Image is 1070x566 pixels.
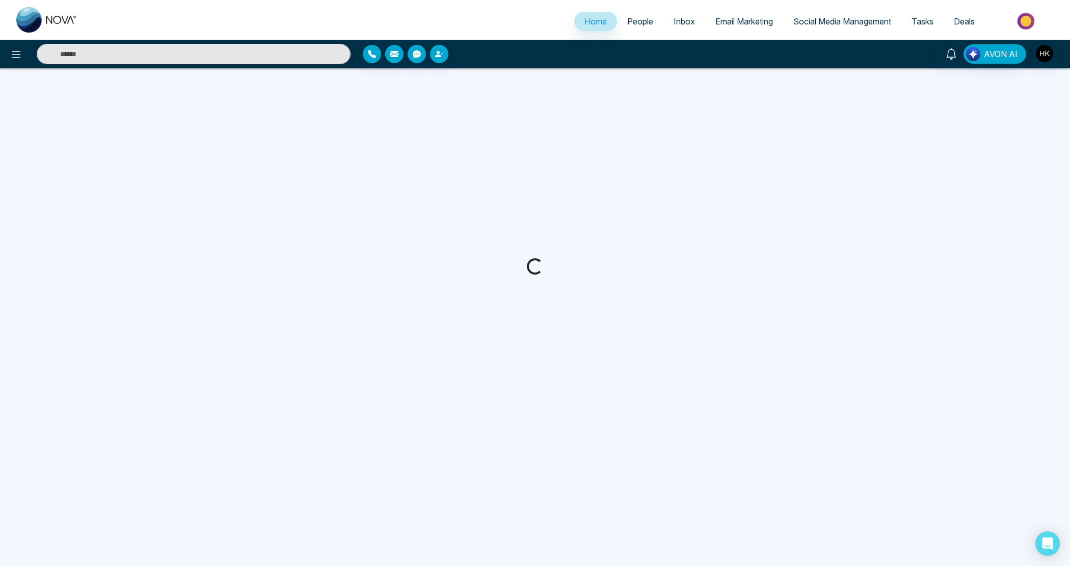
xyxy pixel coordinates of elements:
[1035,531,1060,556] div: Open Intercom Messenger
[954,16,975,26] span: Deals
[912,16,933,26] span: Tasks
[964,44,1026,64] button: AVON AI
[16,7,77,33] img: Nova CRM Logo
[901,12,944,31] a: Tasks
[793,16,891,26] span: Social Media Management
[617,12,663,31] a: People
[990,10,1064,33] img: Market-place.gif
[705,12,783,31] a: Email Marketing
[1036,45,1053,62] img: User Avatar
[715,16,773,26] span: Email Marketing
[674,16,695,26] span: Inbox
[584,16,607,26] span: Home
[574,12,617,31] a: Home
[663,12,705,31] a: Inbox
[984,48,1018,60] span: AVON AI
[966,47,980,61] img: Lead Flow
[783,12,901,31] a: Social Media Management
[944,12,985,31] a: Deals
[627,16,653,26] span: People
